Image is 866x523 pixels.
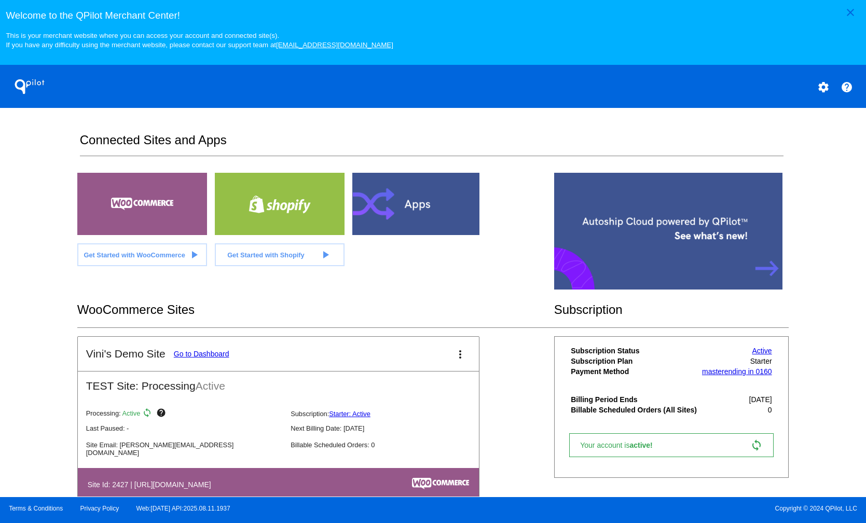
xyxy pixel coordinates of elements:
mat-icon: settings [817,81,830,93]
span: 0 [768,406,772,414]
a: Terms & Conditions [9,505,63,512]
a: Your account isactive! sync [569,433,773,457]
mat-icon: play_arrow [188,249,200,261]
h2: Connected Sites and Apps [80,133,783,156]
h1: QPilot [9,76,50,97]
mat-icon: sync [142,408,155,420]
a: Starter: Active [329,410,370,418]
h2: WooCommerce Sites [77,302,554,317]
small: This is your merchant website where you can access your account and connected site(s). If you hav... [6,32,393,49]
th: Billing Period Ends [570,395,699,404]
span: Get Started with Shopify [227,251,305,259]
h2: TEST Site: Processing [78,371,479,392]
mat-icon: play_arrow [319,249,332,261]
a: masterending in 0160 [702,367,772,376]
a: Active [752,347,772,355]
th: Subscription Status [570,346,699,355]
p: Next Billing Date: [DATE] [291,424,487,432]
a: Web:[DATE] API:2025.08.11.1937 [136,505,230,512]
span: [DATE] [749,395,772,404]
span: Get Started with WooCommerce [84,251,185,259]
mat-icon: help [841,81,853,93]
p: Processing: [86,408,282,420]
span: Active [196,380,225,392]
img: c53aa0e5-ae75-48aa-9bee-956650975ee5 [412,478,469,489]
a: Get Started with Shopify [215,243,345,266]
a: Go to Dashboard [174,350,229,358]
p: Site Email: [PERSON_NAME][EMAIL_ADDRESS][DOMAIN_NAME] [86,441,282,457]
h3: Welcome to the QPilot Merchant Center! [6,10,860,21]
span: Active [122,410,141,418]
span: active! [629,441,657,449]
span: Copyright © 2024 QPilot, LLC [442,505,857,512]
mat-icon: help [156,408,169,420]
th: Payment Method [570,367,699,376]
h2: Vini's Demo Site [86,348,166,360]
th: Subscription Plan [570,356,699,366]
span: Your account is [580,441,663,449]
p: Billable Scheduled Orders: 0 [291,441,487,449]
mat-icon: sync [750,439,763,451]
p: Subscription: [291,410,487,418]
p: Last Paused: - [86,424,282,432]
mat-icon: more_vert [454,348,466,361]
a: Get Started with WooCommerce [77,243,207,266]
span: Starter [750,357,772,365]
a: Privacy Policy [80,505,119,512]
span: master [702,367,724,376]
th: Billable Scheduled Orders (All Sites) [570,405,699,415]
h4: Site Id: 2427 | [URL][DOMAIN_NAME] [88,480,216,489]
a: [EMAIL_ADDRESS][DOMAIN_NAME] [276,41,393,49]
h2: Subscription [554,302,789,317]
mat-icon: close [844,6,857,19]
